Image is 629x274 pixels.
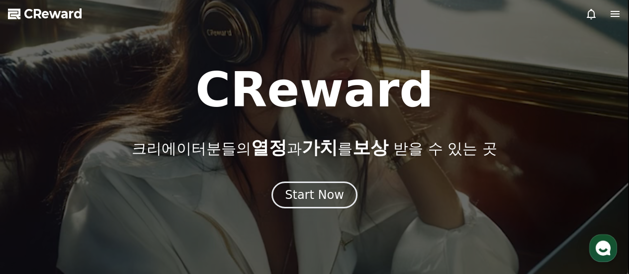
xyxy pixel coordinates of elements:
[251,137,287,158] span: 열정
[271,191,358,201] a: Start Now
[24,6,83,22] span: CReward
[195,66,434,114] h1: CReward
[285,187,344,203] div: Start Now
[8,6,83,22] a: CReward
[302,137,338,158] span: 가치
[271,182,358,208] button: Start Now
[132,138,497,158] p: 크리에이터분들의 과 를 받을 수 있는 곳
[353,137,388,158] span: 보상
